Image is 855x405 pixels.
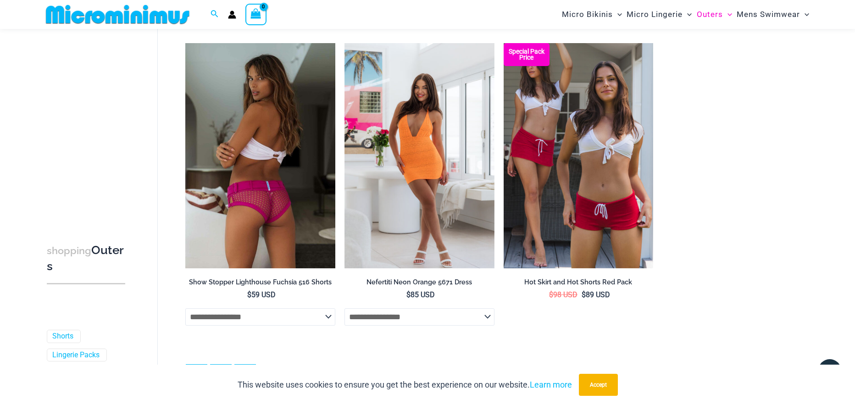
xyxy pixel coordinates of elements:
span: Menu Toggle [683,3,692,26]
h2: Show Stopper Lighthouse Fuchsia 516 Shorts [185,278,335,287]
a: Account icon link [228,11,236,19]
a: Nefertiti Neon Orange 5671 Dress [344,278,494,290]
span: Micro Lingerie [627,3,683,26]
span: $ [582,290,586,299]
button: Accept [579,374,618,396]
a: Shorts [52,332,73,341]
a: Search icon link [211,9,219,20]
img: Lighthouse Fuchsia 516 Shorts 05 [185,43,335,268]
span: Outers [697,3,723,26]
img: shorts and skirt pack 1 [504,43,654,268]
a: OutersMenu ToggleMenu Toggle [694,3,734,26]
bdi: 98 USD [549,290,577,299]
a: Lighthouse Fuchsia 516 Shorts 04Lighthouse Fuchsia 516 Shorts 05Lighthouse Fuchsia 516 Shorts 05 [185,43,335,268]
span: Menu Toggle [613,3,622,26]
span: $ [549,290,553,299]
nav: Site Navigation [558,1,813,28]
img: MM SHOP LOGO FLAT [42,4,193,25]
h2: Hot Skirt and Hot Shorts Red Pack [504,278,654,287]
span: Menu Toggle [723,3,732,26]
bdi: 85 USD [406,290,435,299]
iframe: TrustedSite Certified [47,31,129,214]
h2: Nefertiti Neon Orange 5671 Dress [344,278,494,287]
span: Menu Toggle [800,3,809,26]
a: Lingerie Packs [52,350,100,360]
span: Mens Swimwear [737,3,800,26]
img: Nefertiti Neon Orange 5671 Dress 01 [344,43,494,268]
span: Micro Bikinis [562,3,613,26]
a: Hot Skirt and Hot Shorts Red Pack [504,278,654,290]
a: Mens SwimwearMenu ToggleMenu Toggle [734,3,811,26]
span: shopping [47,245,91,256]
a: Nefertiti Neon Orange 5671 Dress 01Nefertiti Neon Orange 5671 Dress 02Nefertiti Neon Orange 5671 ... [344,43,494,268]
a: Micro LingerieMenu ToggleMenu Toggle [624,3,694,26]
a: Micro BikinisMenu ToggleMenu Toggle [560,3,624,26]
a: Learn more [530,380,572,389]
b: Special Pack Price [504,49,550,61]
h3: Outers [47,243,125,274]
p: This website uses cookies to ensure you get the best experience on our website. [238,378,572,392]
a: shorts and skirt pack 1 Hot Skirt Red 507 Skirt 10Hot Skirt Red 507 Skirt 10 [504,43,654,268]
span: $ [406,290,411,299]
span: $ [247,290,251,299]
a: Show Stopper Lighthouse Fuchsia 516 Shorts [185,278,335,290]
bdi: 59 USD [247,290,276,299]
a: View Shopping Cart, empty [245,4,266,25]
bdi: 89 USD [582,290,610,299]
